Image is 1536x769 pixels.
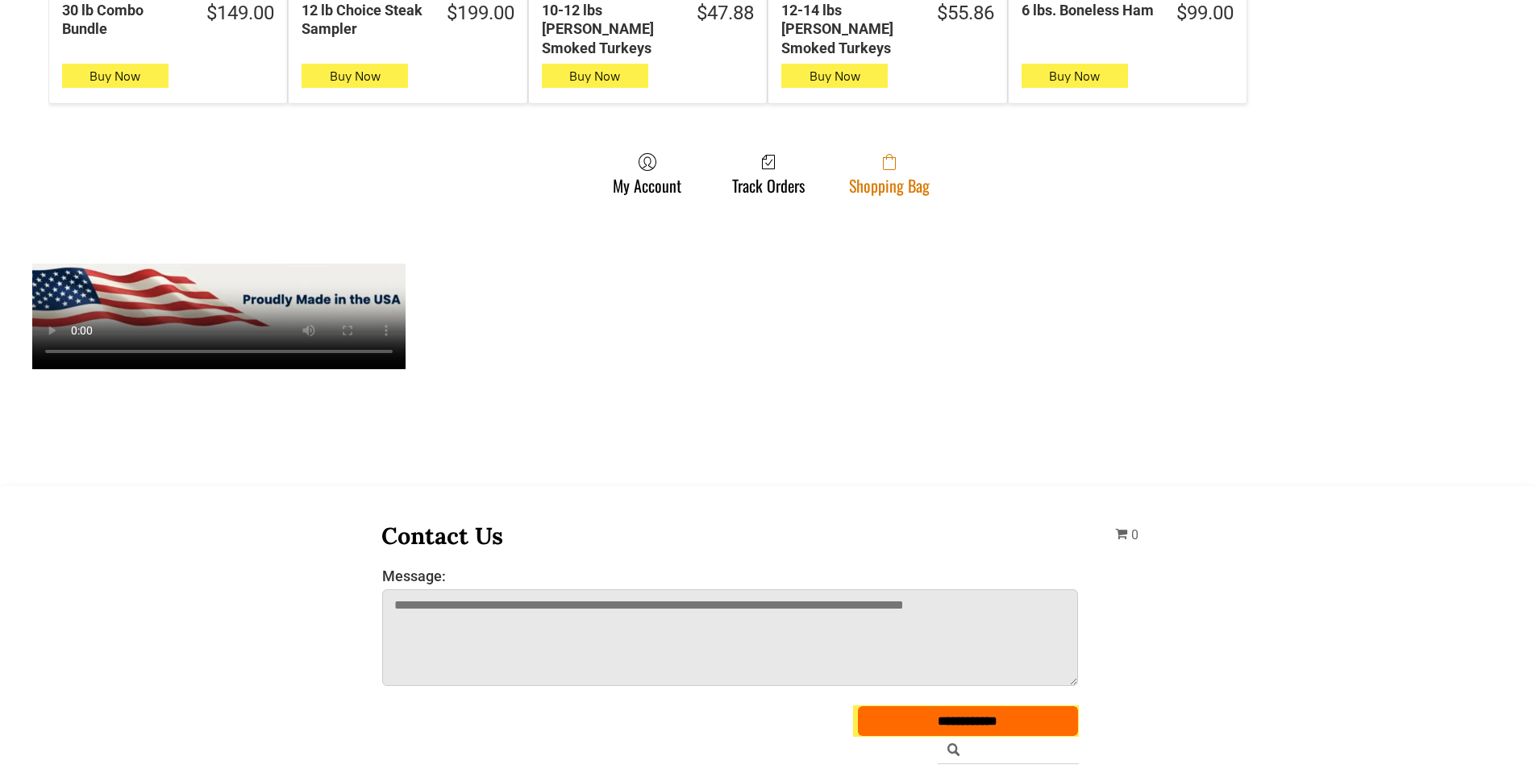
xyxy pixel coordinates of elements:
[697,1,754,26] div: $47.88
[1022,64,1128,88] button: Buy Now
[381,521,1080,551] h3: Contact Us
[781,1,915,57] div: 12-14 lbs [PERSON_NAME] Smoked Turkeys
[382,567,1079,584] label: Message:
[529,1,767,57] a: $47.8810-12 lbs [PERSON_NAME] Smoked Turkeys
[62,64,169,88] button: Buy Now
[937,1,994,26] div: $55.86
[724,152,813,195] a: Track Orders
[89,69,140,84] span: Buy Now
[841,152,938,195] a: Shopping Bag
[302,1,425,39] div: 12 lb Choice Steak Sampler
[62,1,185,39] div: 30 lb Combo Bundle
[569,69,620,84] span: Buy Now
[447,1,514,26] div: $199.00
[1176,1,1234,26] div: $99.00
[781,64,888,88] button: Buy Now
[542,1,676,57] div: 10-12 lbs [PERSON_NAME] Smoked Turkeys
[542,64,648,88] button: Buy Now
[605,152,689,195] a: My Account
[810,69,860,84] span: Buy Now
[1131,527,1138,542] span: 0
[302,64,408,88] button: Buy Now
[1009,1,1247,26] a: $99.006 lbs. Boneless Ham
[330,69,381,84] span: Buy Now
[1049,69,1100,84] span: Buy Now
[206,1,274,26] div: $149.00
[49,1,287,39] a: $149.0030 lb Combo Bundle
[1022,1,1155,19] div: 6 lbs. Boneless Ham
[768,1,1006,57] a: $55.8612-14 lbs [PERSON_NAME] Smoked Turkeys
[289,1,527,39] a: $199.0012 lb Choice Steak Sampler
